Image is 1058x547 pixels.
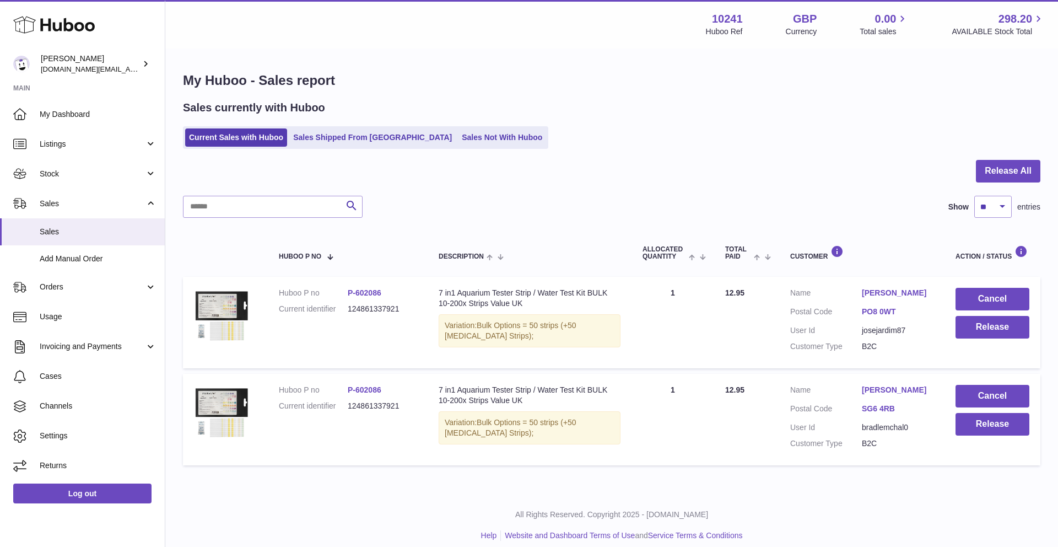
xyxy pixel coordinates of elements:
[790,422,862,433] dt: User Id
[862,438,933,449] dd: B2C
[725,246,751,260] span: Total paid
[790,245,933,260] div: Customer
[790,325,862,336] dt: User Id
[790,288,862,301] dt: Name
[41,65,219,73] span: [DOMAIN_NAME][EMAIL_ADDRESS][DOMAIN_NAME]
[279,288,348,298] dt: Huboo P no
[279,253,321,260] span: Huboo P no
[348,385,381,394] a: P-602086
[174,510,1049,520] p: All Rights Reserved. Copyright 2025 - [DOMAIN_NAME]
[505,531,635,540] a: Website and Dashboard Terms of Use
[862,385,933,395] a: [PERSON_NAME]
[13,484,152,503] a: Log out
[40,227,156,237] span: Sales
[790,307,862,320] dt: Postal Code
[194,385,249,443] img: $_57.JPG
[40,254,156,264] span: Add Manual Order
[501,530,742,541] li: and
[40,401,156,411] span: Channels
[725,288,744,297] span: 12.95
[445,321,576,340] span: Bulk Options = 50 strips (+50 [MEDICAL_DATA] Strips);
[712,12,743,26] strong: 10241
[279,304,348,314] dt: Current identifier
[348,401,417,411] dd: 124861337921
[956,413,1029,436] button: Release
[40,169,145,179] span: Stock
[956,245,1029,260] div: Action / Status
[194,288,249,346] img: $_57.JPG
[790,438,862,449] dt: Customer Type
[183,72,1040,89] h1: My Huboo - Sales report
[976,160,1040,183] button: Release All
[40,312,156,322] span: Usage
[875,12,897,26] span: 0.00
[862,341,933,352] dd: B2C
[706,26,743,37] div: Huboo Ref
[862,307,933,317] a: PO8 0WT
[40,109,156,120] span: My Dashboard
[952,12,1045,37] a: 298.20 AVAILABLE Stock Total
[631,374,714,465] td: 1
[862,325,933,336] dd: josejardim87
[790,385,862,398] dt: Name
[790,341,862,352] dt: Customer Type
[956,288,1029,310] button: Cancel
[439,411,620,444] div: Variation:
[481,531,497,540] a: Help
[439,288,620,309] div: 7 in1 Aquarium Tester Strip / Water Test Kit BULK 10-200x Strips Value UK
[860,26,909,37] span: Total sales
[439,385,620,406] div: 7 in1 Aquarium Tester Strip / Water Test Kit BULK 10-200x Strips Value UK
[956,385,1029,407] button: Cancel
[279,401,348,411] dt: Current identifier
[862,404,933,414] a: SG6 4RB
[40,139,145,149] span: Listings
[1017,202,1040,212] span: entries
[793,12,817,26] strong: GBP
[631,277,714,368] td: 1
[183,100,325,115] h2: Sales currently with Huboo
[439,314,620,347] div: Variation:
[13,56,30,72] img: londonaquatics.online@gmail.com
[40,431,156,441] span: Settings
[348,288,381,297] a: P-602086
[40,199,145,209] span: Sales
[648,531,743,540] a: Service Terms & Conditions
[862,288,933,298] a: [PERSON_NAME]
[956,316,1029,339] button: Release
[998,12,1032,26] span: 298.20
[458,128,546,147] a: Sales Not With Huboo
[40,460,156,471] span: Returns
[279,385,348,395] dt: Huboo P no
[790,404,862,417] dt: Postal Code
[40,341,145,352] span: Invoicing and Payments
[643,246,686,260] span: ALLOCATED Quantity
[185,128,287,147] a: Current Sales with Huboo
[860,12,909,37] a: 0.00 Total sales
[952,26,1045,37] span: AVAILABLE Stock Total
[786,26,817,37] div: Currency
[40,371,156,382] span: Cases
[348,304,417,314] dd: 124861337921
[439,253,484,260] span: Description
[41,53,140,74] div: [PERSON_NAME]
[40,282,145,292] span: Orders
[862,422,933,433] dd: bradlemchal0
[948,202,969,212] label: Show
[725,385,744,394] span: 12.95
[445,418,576,437] span: Bulk Options = 50 strips (+50 [MEDICAL_DATA] Strips);
[289,128,456,147] a: Sales Shipped From [GEOGRAPHIC_DATA]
